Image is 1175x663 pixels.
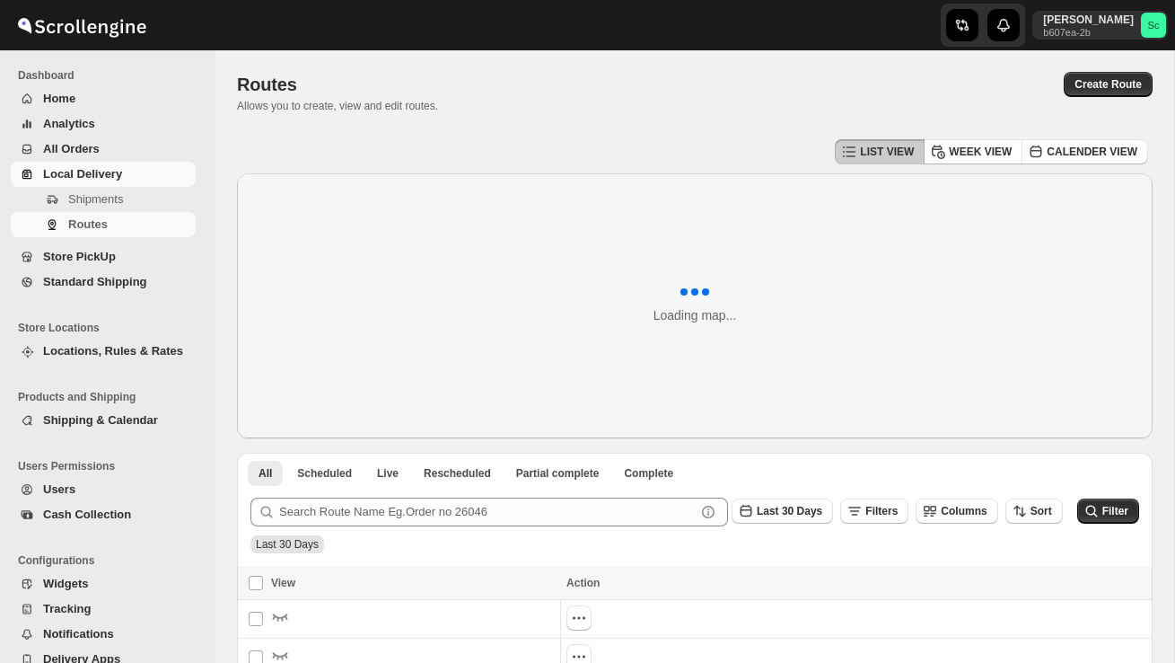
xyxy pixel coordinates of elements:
[43,482,75,496] span: Users
[1047,145,1137,159] span: CALENDER VIEW
[11,187,196,212] button: Shipments
[1043,27,1134,38] p: b607ea-2b
[43,117,95,130] span: Analytics
[835,139,925,164] button: LIST VIEW
[1102,505,1128,517] span: Filter
[43,627,114,641] span: Notifications
[256,538,319,551] span: Last 30 Days
[279,498,696,526] input: Search Route Name Eg.Order no 26046
[11,111,196,137] button: Analytics
[624,466,673,481] span: Complete
[18,553,203,568] span: Configurations
[840,499,908,524] button: Filters
[11,477,196,502] button: Users
[732,499,833,524] button: Last 30 Days
[377,466,399,481] span: Live
[259,466,272,481] span: All
[14,3,149,48] img: ScrollEngine
[11,622,196,647] button: Notifications
[11,408,196,433] button: Shipping & Calendar
[1064,72,1153,97] button: Create Route
[11,339,196,364] button: Locations, Rules & Rates
[43,142,100,155] span: All Orders
[43,92,75,105] span: Home
[11,86,196,111] button: Home
[1147,20,1159,31] text: Sc
[43,577,88,590] span: Widgets
[43,602,91,615] span: Tracking
[18,321,203,335] span: Store Locations
[1030,505,1052,517] span: Sort
[949,145,1012,159] span: WEEK VIEW
[43,167,122,181] span: Local Delivery
[11,571,196,597] button: Widgets
[11,212,196,237] button: Routes
[43,275,147,288] span: Standard Shipping
[865,505,898,517] span: Filters
[1005,499,1063,524] button: Sort
[237,99,438,113] p: Allows you to create, view and edit routes.
[68,217,108,231] span: Routes
[237,75,297,94] span: Routes
[297,466,352,481] span: Scheduled
[1043,13,1134,27] p: [PERSON_NAME]
[1074,77,1142,92] span: Create Route
[1141,13,1166,38] span: Sanjay chetri
[43,413,158,427] span: Shipping & Calendar
[248,461,283,486] button: All routes
[860,145,914,159] span: LIST VIEW
[43,250,116,263] span: Store PickUp
[68,192,123,206] span: Shipments
[424,466,491,481] span: Rescheduled
[43,508,131,521] span: Cash Collection
[43,344,183,358] span: Locations, Rules & Rates
[941,505,986,517] span: Columns
[271,577,295,589] span: View
[653,306,737,324] div: Loading map...
[18,459,203,473] span: Users Permissions
[516,466,600,481] span: Partial complete
[11,597,196,622] button: Tracking
[1022,139,1148,164] button: CALENDER VIEW
[1077,499,1139,524] button: Filter
[924,139,1022,164] button: WEEK VIEW
[1032,11,1168,40] button: User menu
[11,502,196,527] button: Cash Collection
[916,499,997,524] button: Columns
[566,577,600,589] span: Action
[757,505,822,517] span: Last 30 Days
[11,137,196,162] button: All Orders
[18,390,203,404] span: Products and Shipping
[18,68,203,83] span: Dashboard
